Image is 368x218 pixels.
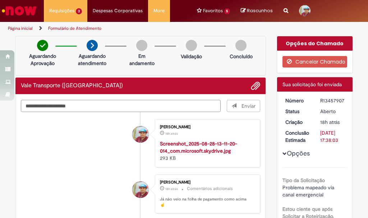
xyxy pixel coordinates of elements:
[320,108,345,115] div: Aberto
[224,8,230,14] span: 5
[241,7,273,14] a: No momento, sua lista de rascunhos tem 0 Itens
[282,184,336,198] span: Problema mapeado via canal emergencial
[37,40,48,51] img: check-circle-green.png
[165,187,178,191] time: 28/08/2025 13:39:26
[280,97,315,104] dt: Número
[8,25,33,31] a: Página inicial
[181,53,202,60] p: Validação
[21,100,221,112] textarea: Digite sua mensagem aqui...
[48,25,101,31] a: Formulário de Atendimento
[160,125,253,129] div: [PERSON_NAME]
[282,177,325,184] b: Tipo da Solicitação
[320,129,345,144] div: [DATE] 17:38:03
[247,7,273,14] span: Rascunhos
[235,40,247,51] img: img-circle-grey.png
[153,7,165,14] span: More
[277,36,353,51] div: Opções do Chamado
[280,108,315,115] dt: Status
[165,131,178,136] time: 28/08/2025 13:39:37
[160,180,253,185] div: [PERSON_NAME]
[49,7,74,14] span: Requisições
[87,40,98,51] img: arrow-next.png
[251,81,260,91] button: Adicionar anexos
[132,181,149,198] div: Ismael De Sousa Silva Lima
[280,129,315,144] dt: Conclusão Estimada
[186,40,197,51] img: img-circle-grey.png
[21,83,123,89] h2: Vale Transporte (VT) Histórico de tíquete
[280,119,315,126] dt: Criação
[76,8,82,14] span: 3
[129,52,155,67] p: Em andamento
[5,22,209,35] ul: Trilhas de página
[29,52,56,67] p: Aguardando Aprovação
[165,187,178,191] span: 18h atrás
[187,186,233,192] small: Comentários adicionais
[320,119,340,125] time: 28/08/2025 13:37:53
[320,97,345,104] div: R13457907
[320,119,340,125] span: 18h atrás
[160,196,253,208] p: Já não veio na folha de pagamento como acima ☝️
[320,119,345,126] div: 28/08/2025 13:37:53
[282,56,348,68] button: Cancelar Chamado
[136,40,147,51] img: img-circle-grey.png
[203,7,223,14] span: Favoritos
[282,81,342,88] span: Sua solicitação foi enviada
[165,131,178,136] span: 18h atrás
[78,52,106,67] p: Aguardando atendimento
[93,7,143,14] span: Despesas Corporativas
[160,140,253,162] div: 293 KB
[160,140,237,154] a: Screenshot_2025-08-28-13-11-20-014_com.microsoft.skydrive.jpg
[1,4,38,18] img: ServiceNow
[230,53,253,60] p: Concluído
[132,126,149,143] div: Ismael De Sousa Silva Lima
